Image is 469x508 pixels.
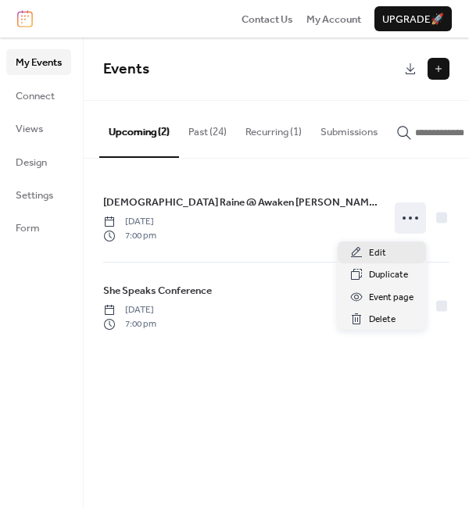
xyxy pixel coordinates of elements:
span: Connect [16,88,55,104]
span: Form [16,220,40,236]
a: Form [6,215,71,240]
span: Settings [16,188,53,203]
span: [DATE] [103,303,156,317]
span: My Events [16,55,62,70]
a: Contact Us [242,11,293,27]
a: Design [6,149,71,174]
span: Contact Us [242,12,293,27]
span: Event page [369,290,414,306]
button: Recurring (1) [236,101,311,156]
span: Duplicate [369,267,408,283]
span: Delete [369,312,396,327]
a: She Speaks Conference [103,282,212,299]
span: [DEMOGRAPHIC_DATA] Raine @ Awaken [PERSON_NAME], [GEOGRAPHIC_DATA] [103,195,379,210]
button: Submissions [311,101,387,156]
span: Upgrade 🚀 [382,12,444,27]
span: Views [16,121,43,137]
a: Connect [6,83,71,108]
a: My Events [6,49,71,74]
a: Settings [6,182,71,207]
img: logo [17,10,33,27]
span: She Speaks Conference [103,283,212,299]
span: My Account [306,12,361,27]
button: Past (24) [179,101,236,156]
span: Design [16,155,47,170]
a: Views [6,116,71,141]
a: [DEMOGRAPHIC_DATA] Raine @ Awaken [PERSON_NAME], [GEOGRAPHIC_DATA] [103,194,379,211]
a: My Account [306,11,361,27]
span: Events [103,55,149,84]
span: 7:00 pm [103,229,156,243]
span: Edit [369,245,386,261]
button: Upgrade🚀 [374,6,452,31]
span: 7:00 pm [103,317,156,331]
button: Upcoming (2) [99,101,179,157]
span: [DATE] [103,215,156,229]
